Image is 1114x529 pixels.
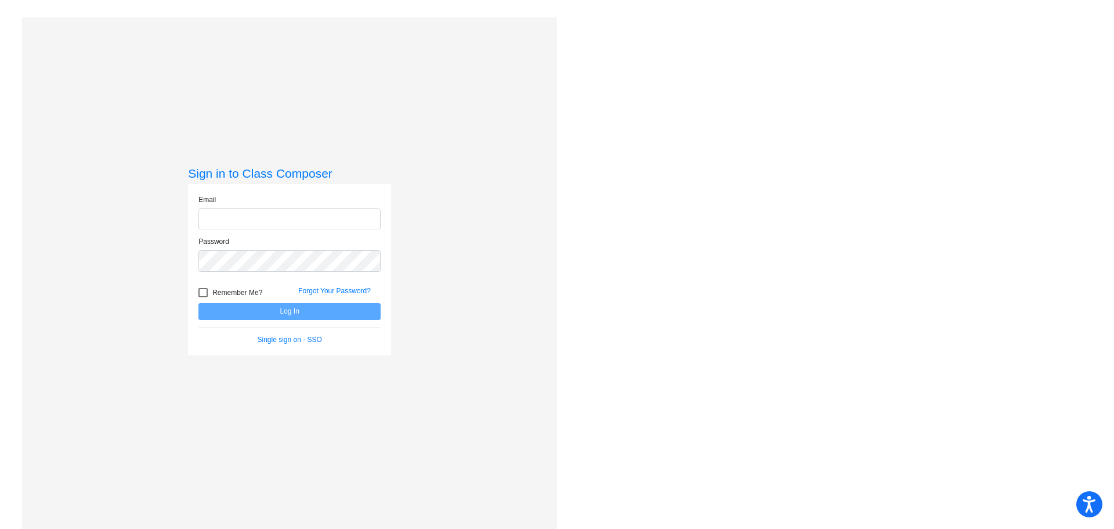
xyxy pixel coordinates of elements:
[198,236,229,247] label: Password
[258,336,322,344] a: Single sign on - SSO
[188,166,391,181] h3: Sign in to Class Composer
[298,287,371,295] a: Forgot Your Password?
[198,195,216,205] label: Email
[198,303,381,320] button: Log In
[212,286,262,300] span: Remember Me?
